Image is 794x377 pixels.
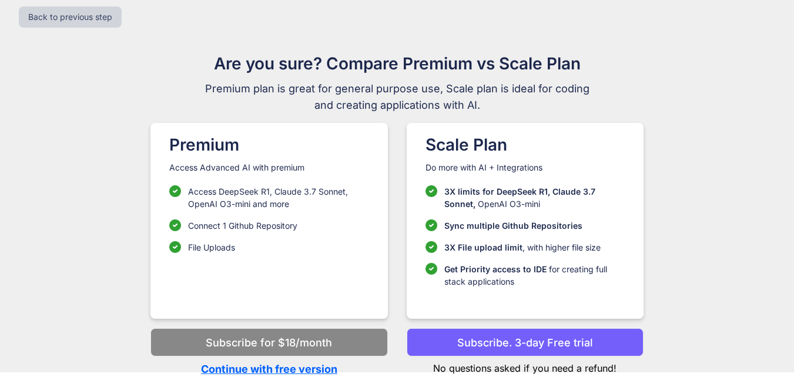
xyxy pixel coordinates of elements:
[426,219,437,231] img: checklist
[444,186,595,209] span: 3X limits for DeepSeek R1, Claude 3.7 Sonnet,
[407,356,644,375] p: No questions asked if you need a refund!
[426,185,437,197] img: checklist
[19,6,122,28] button: Back to previous step
[426,162,625,174] p: Do more with AI + Integrations
[188,219,297,232] p: Connect 1 Github Repository
[169,162,368,174] p: Access Advanced AI with premium
[444,219,582,232] p: Sync multiple Github Repositories
[200,81,595,114] span: Premium plan is great for general purpose use, Scale plan is ideal for coding and creating applic...
[150,361,387,377] p: Continue with free version
[444,185,625,210] p: OpenAI O3-mini
[206,335,332,351] p: Subscribe for $18/month
[169,219,181,231] img: checklist
[188,241,235,253] p: File Uploads
[457,335,593,351] p: Subscribe. 3-day Free trial
[444,264,547,274] span: Get Priority access to IDE
[150,328,387,356] button: Subscribe for $18/month
[169,132,368,157] h1: Premium
[444,263,625,288] p: for creating full stack applications
[426,241,437,253] img: checklist
[188,185,368,210] p: Access DeepSeek R1, Claude 3.7 Sonnet, OpenAI O3-mini and more
[407,328,644,356] button: Subscribe. 3-day Free trial
[444,242,522,252] span: 3X File upload limit
[444,241,601,253] p: , with higher file size
[426,132,625,157] h1: Scale Plan
[426,263,437,275] img: checklist
[169,241,181,253] img: checklist
[200,51,595,76] h1: Are you sure? Compare Premium vs Scale Plan
[169,185,181,197] img: checklist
